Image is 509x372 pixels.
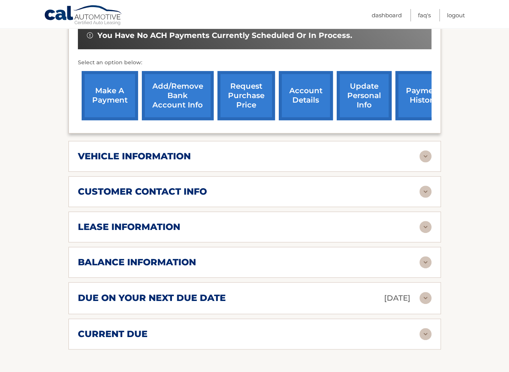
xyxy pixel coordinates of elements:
[44,5,123,27] a: Cal Automotive
[142,71,214,120] a: Add/Remove bank account info
[78,257,196,268] h2: balance information
[372,9,402,21] a: Dashboard
[78,328,147,340] h2: current due
[419,328,432,340] img: accordion-rest.svg
[78,58,432,67] p: Select an option below:
[337,71,392,120] a: update personal info
[87,32,93,38] img: alert-white.svg
[78,186,207,197] h2: customer contact info
[97,31,352,40] span: You have no ACH payments currently scheduled or in process.
[419,221,432,233] img: accordion-rest.svg
[395,71,452,120] a: payment history
[384,292,410,305] p: [DATE]
[419,292,432,304] img: accordion-rest.svg
[78,221,180,233] h2: lease information
[217,71,275,120] a: request purchase price
[447,9,465,21] a: Logout
[419,256,432,268] img: accordion-rest.svg
[82,71,138,120] a: make a payment
[78,292,226,304] h2: due on your next due date
[419,186,432,198] img: accordion-rest.svg
[419,150,432,162] img: accordion-rest.svg
[418,9,431,21] a: FAQ's
[279,71,333,120] a: account details
[78,151,191,162] h2: vehicle information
